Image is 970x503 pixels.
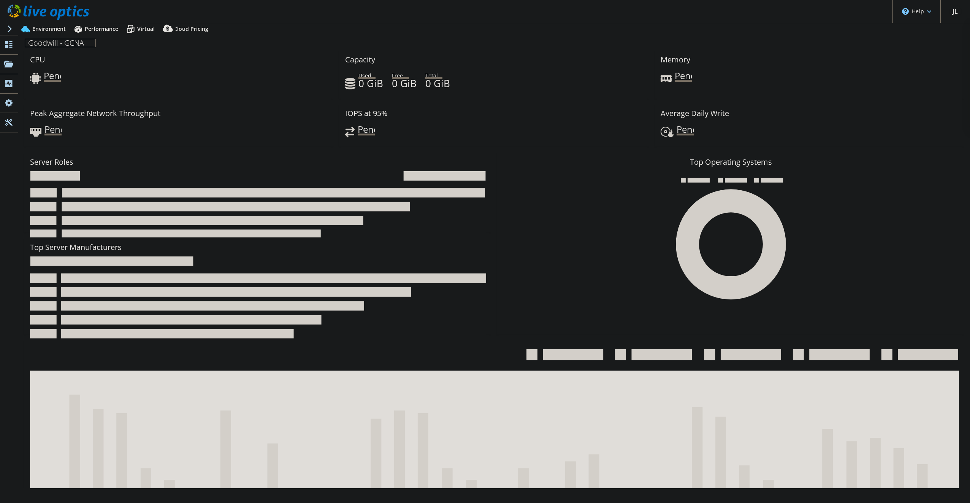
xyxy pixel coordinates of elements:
span: Pending [44,72,61,82]
h1: Goodwill - GCNA [25,39,96,47]
h3: IOPS at 95% [345,109,388,118]
span: Pending [358,125,375,135]
h3: Memory [661,56,690,64]
h4: 0 GiB [358,79,383,88]
h4: 0 GiB [425,79,450,88]
span: Pending [677,125,694,135]
span: Virtual [137,25,155,32]
h3: CPU [30,56,45,64]
span: Pending [44,125,62,135]
h3: Top Operating Systems [503,158,959,166]
svg: \n [902,8,909,15]
h3: Top Server Manufacturers [30,243,122,251]
h3: Server Roles [30,158,73,166]
h3: Average Daily Write [661,109,729,118]
h3: Capacity [345,56,375,64]
span: Environment [32,25,66,32]
span: JL [949,5,962,18]
span: Free [392,72,409,79]
span: Used [358,72,376,79]
span: Total [425,72,442,79]
h4: 0 GiB [392,79,417,88]
span: Pending [675,72,692,82]
h3: Peak Aggregate Network Throughput [30,109,160,118]
span: Performance [85,25,118,32]
span: Cloud Pricing [174,25,208,32]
